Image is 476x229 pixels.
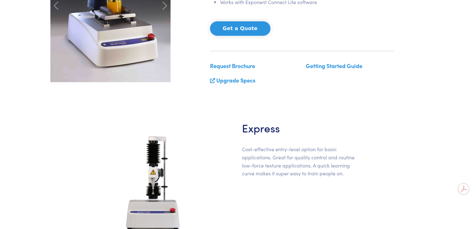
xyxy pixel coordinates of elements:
[242,145,362,177] p: Cost-effective entry-level option for basic applications. Great for quality control and routine l...
[216,76,255,84] a: Upgrade Specs
[210,21,270,36] button: Get a Quote
[210,62,255,70] a: Request Brochure
[306,62,362,70] a: Getting Started Guide
[242,120,362,135] h3: Express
